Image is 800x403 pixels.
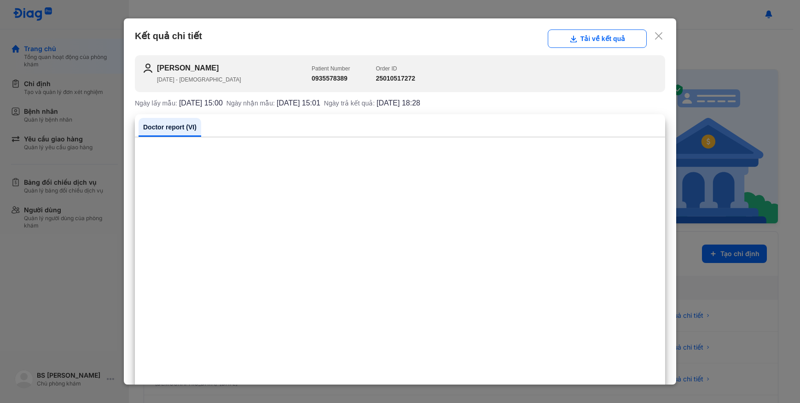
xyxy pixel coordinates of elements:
[135,29,665,48] div: Kết quả chi tiết
[312,74,350,83] h3: 0935578389
[277,99,320,107] span: [DATE] 15:01
[135,99,223,107] div: Ngày lấy mẫu:
[376,65,397,72] span: Order ID
[139,118,201,137] a: Doctor report (VI)
[226,99,320,107] div: Ngày nhận mẫu:
[179,99,223,107] span: [DATE] 15:00
[324,99,420,107] div: Ngày trả kết quả:
[376,74,415,83] h3: 25010517272
[548,29,647,48] button: Tải về kết quả
[157,76,241,83] span: [DATE] - [DEMOGRAPHIC_DATA]
[377,99,420,107] span: [DATE] 18:28
[312,65,350,72] span: Patient Number
[157,63,312,74] h2: [PERSON_NAME]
